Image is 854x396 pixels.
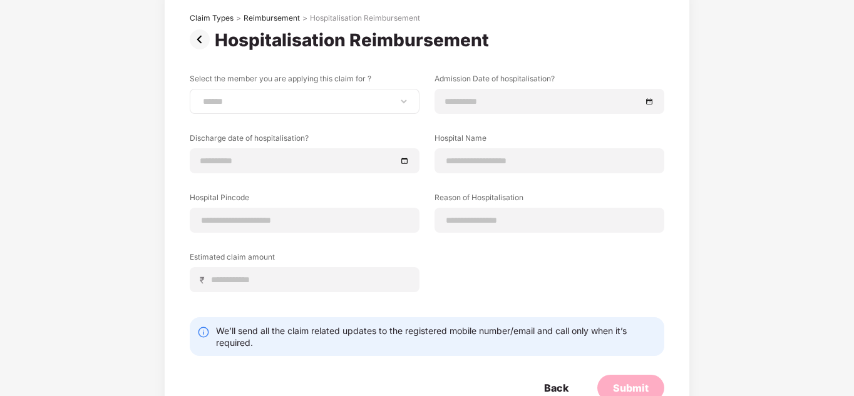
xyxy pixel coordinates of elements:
div: Back [544,381,568,395]
div: > [302,13,307,23]
span: ₹ [200,274,210,286]
div: > [236,13,241,23]
label: Select the member you are applying this claim for ? [190,73,419,89]
label: Admission Date of hospitalisation? [435,73,664,89]
div: Submit [613,381,649,395]
label: Estimated claim amount [190,251,419,267]
div: Hospitalisation Reimbursement [215,29,494,51]
div: We’ll send all the claim related updates to the registered mobile number/email and call only when... [216,325,657,348]
img: svg+xml;base64,PHN2ZyBpZD0iSW5mby0yMHgyMCIgeG1sbnM9Imh0dHA6Ly93d3cudzMub3JnLzIwMDAvc3ZnIiB3aWR0aD... [197,326,210,338]
label: Discharge date of hospitalisation? [190,133,419,148]
div: Hospitalisation Reimbursement [310,13,420,23]
label: Hospital Name [435,133,664,148]
div: Claim Types [190,13,234,23]
label: Reason of Hospitalisation [435,192,664,208]
div: Reimbursement [244,13,300,23]
label: Hospital Pincode [190,192,419,208]
img: svg+xml;base64,PHN2ZyBpZD0iUHJldi0zMngzMiIgeG1sbnM9Imh0dHA6Ly93d3cudzMub3JnLzIwMDAvc3ZnIiB3aWR0aD... [190,29,215,49]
